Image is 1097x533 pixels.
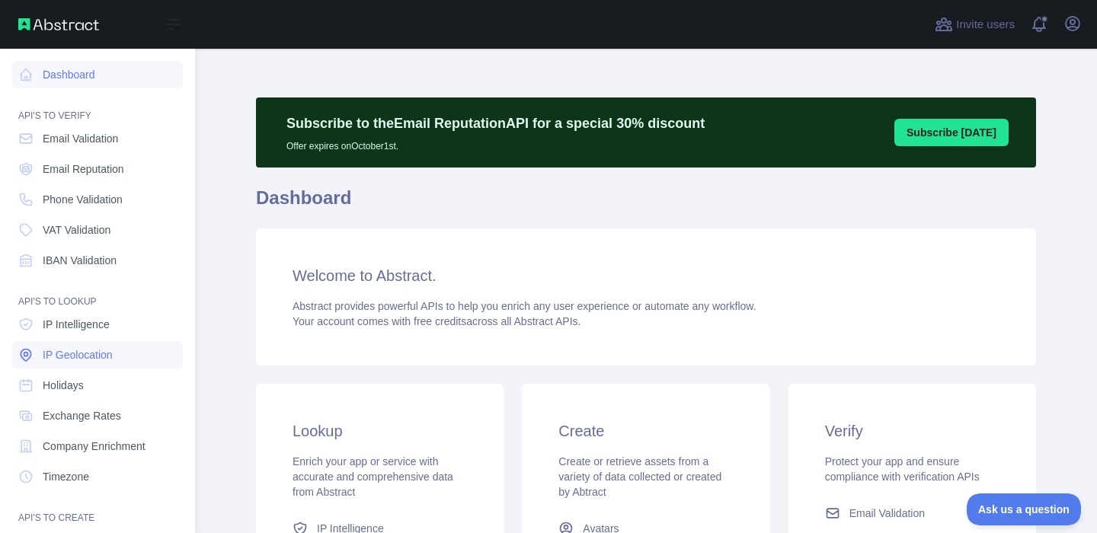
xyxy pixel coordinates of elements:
[43,317,110,332] span: IP Intelligence
[293,300,756,312] span: Abstract provides powerful APIs to help you enrich any user experience or automate any workflow.
[43,161,124,177] span: Email Reputation
[293,420,467,442] h3: Lookup
[293,455,453,498] span: Enrich your app or service with accurate and comprehensive data from Abstract
[12,341,183,369] a: IP Geolocation
[256,186,1036,222] h1: Dashboard
[967,493,1082,525] iframe: Toggle Customer Support
[894,119,1009,146] button: Subscribe [DATE]
[558,455,721,498] span: Create or retrieve assets from a variety of data collected or created by Abtract
[12,155,183,183] a: Email Reputation
[12,311,183,338] a: IP Intelligence
[43,192,123,207] span: Phone Validation
[558,420,733,442] h3: Create
[12,186,183,213] a: Phone Validation
[819,499,1006,527] a: Email Validation
[43,408,121,423] span: Exchange Rates
[12,372,183,399] a: Holidays
[293,265,999,286] h3: Welcome to Abstract.
[12,247,183,274] a: IBAN Validation
[12,125,183,152] a: Email Validation
[849,506,925,521] span: Email Validation
[286,134,705,152] p: Offer expires on October 1st.
[18,18,99,30] img: Abstract API
[43,131,118,146] span: Email Validation
[293,315,580,327] span: Your account comes with across all Abstract APIs.
[12,216,183,244] a: VAT Validation
[43,378,84,393] span: Holidays
[12,493,183,524] div: API'S TO CREATE
[12,402,183,429] a: Exchange Rates
[825,420,999,442] h3: Verify
[43,439,146,454] span: Company Enrichment
[12,61,183,88] a: Dashboard
[956,16,1015,34] span: Invite users
[43,347,113,362] span: IP Geolocation
[12,277,183,308] div: API'S TO LOOKUP
[43,253,117,268] span: IBAN Validation
[825,455,980,483] span: Protect your app and ensure compliance with verification APIs
[286,113,705,134] p: Subscribe to the Email Reputation API for a special 30 % discount
[43,469,89,484] span: Timezone
[12,463,183,490] a: Timezone
[414,315,466,327] span: free credits
[12,91,183,122] div: API'S TO VERIFY
[43,222,110,238] span: VAT Validation
[12,432,183,460] a: Company Enrichment
[932,12,1018,37] button: Invite users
